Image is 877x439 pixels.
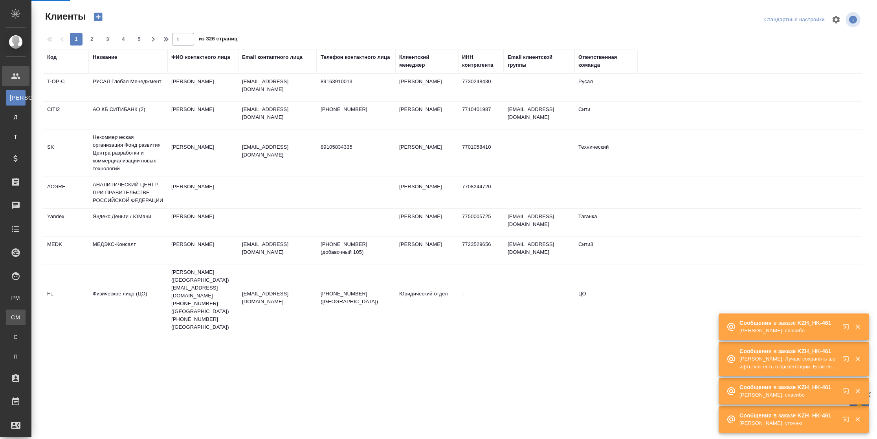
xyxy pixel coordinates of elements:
[6,129,26,145] a: Т
[395,286,458,313] td: Юридический отдел
[167,237,238,264] td: [PERSON_NAME]
[739,327,838,335] p: [PERSON_NAME]: спасибо
[395,179,458,206] td: [PERSON_NAME]
[838,412,857,430] button: Открыть в новой вкладке
[739,419,838,427] p: [PERSON_NAME]: уточню
[762,14,827,26] div: split button
[167,264,238,335] td: [PERSON_NAME] ([GEOGRAPHIC_DATA]) [EMAIL_ADDRESS][DOMAIN_NAME] [PHONE_NUMBER] ([GEOGRAPHIC_DATA])...
[10,353,22,361] span: П
[101,35,114,43] span: 3
[574,102,637,129] td: Сити
[395,74,458,101] td: [PERSON_NAME]
[10,133,22,141] span: Т
[242,290,313,306] p: [EMAIL_ADDRESS][DOMAIN_NAME]
[6,109,26,125] a: Д
[321,143,391,151] p: 89105834335
[395,102,458,129] td: [PERSON_NAME]
[321,106,391,113] p: [PHONE_NUMBER]
[89,286,167,313] td: Физическое лицо (ЦО)
[101,33,114,46] button: 3
[739,347,838,355] p: Сообщения в заказе KZH_HK-461
[838,351,857,370] button: Открыть в новой вкладке
[133,35,145,43] span: 5
[504,237,574,264] td: [EMAIL_ADDRESS][DOMAIN_NAME]
[321,290,391,306] p: [PHONE_NUMBER] ([GEOGRAPHIC_DATA])
[167,139,238,167] td: [PERSON_NAME]
[117,35,130,43] span: 4
[199,34,237,46] span: из 326 страниц
[6,349,26,364] a: П
[574,286,637,313] td: ЦО
[43,10,86,23] span: Клиенты
[574,209,637,236] td: Таганка
[171,53,230,61] div: ФИО контактного лица
[578,53,633,69] div: Ответственная команда
[6,310,26,325] a: CM
[508,53,571,69] div: Email клиентской группы
[43,237,89,264] td: MEDK
[89,10,108,24] button: Создать
[167,179,238,206] td: [PERSON_NAME]
[47,53,57,61] div: Код
[458,179,504,206] td: 7708244720
[321,78,391,86] p: 89163910013
[43,102,89,129] td: CITI2
[89,74,167,101] td: РУСАЛ Глобал Менеджмент
[89,237,167,264] td: МЕДЭКС-Консалт
[10,333,22,341] span: С
[43,286,89,313] td: FL
[458,139,504,167] td: 7701058410
[458,237,504,264] td: 7723529656
[86,33,98,46] button: 2
[242,106,313,121] p: [EMAIL_ADDRESS][DOMAIN_NAME]
[462,53,500,69] div: ИНН контрагента
[43,209,89,236] td: Yandex
[399,53,454,69] div: Клиентский менеджер
[93,53,117,61] div: Название
[395,139,458,167] td: [PERSON_NAME]
[739,391,838,399] p: [PERSON_NAME]: спасибо
[10,294,22,302] span: PM
[10,94,22,102] span: [PERSON_NAME]
[458,286,504,313] td: -
[43,74,89,101] td: T-OP-C
[838,383,857,402] button: Открыть в новой вкладке
[739,383,838,391] p: Сообщения в заказе KZH_HK-461
[10,113,22,121] span: Д
[504,209,574,236] td: [EMAIL_ADDRESS][DOMAIN_NAME]
[242,240,313,256] p: [EMAIL_ADDRESS][DOMAIN_NAME]
[321,240,391,256] p: [PHONE_NUMBER] (добавочный 105)
[574,237,637,264] td: Сити3
[133,33,145,46] button: 5
[321,53,390,61] div: Телефон контактного лица
[242,53,303,61] div: Email контактного лица
[458,209,504,236] td: 7750005725
[849,355,866,362] button: Закрыть
[739,319,838,327] p: Сообщения в заказе KZH_HK-461
[574,139,637,167] td: Технический
[242,78,313,93] p: [EMAIL_ADDRESS][DOMAIN_NAME]
[167,74,238,101] td: [PERSON_NAME]
[838,319,857,338] button: Открыть в новой вкладке
[89,102,167,129] td: АО КБ СИТИБАНК (2)
[43,179,89,206] td: ACGRF
[167,209,238,236] td: [PERSON_NAME]
[117,33,130,46] button: 4
[574,74,637,101] td: Русал
[849,323,866,330] button: Закрыть
[846,12,862,27] span: Посмотреть информацию
[827,10,846,29] span: Настроить таблицу
[458,74,504,101] td: 7730248430
[6,290,26,306] a: PM
[458,102,504,129] td: 7710401987
[395,209,458,236] td: [PERSON_NAME]
[504,102,574,129] td: [EMAIL_ADDRESS][DOMAIN_NAME]
[167,102,238,129] td: [PERSON_NAME]
[6,90,26,106] a: [PERSON_NAME]
[739,355,838,371] p: [PERSON_NAME]: Лучше сохранять шрифты как есть в презентации. Если есть критические моменты, и не...
[89,129,167,177] td: Некоммерческая организация Фонд развития Центра разработки и коммерциализации новых технологий
[242,143,313,159] p: [EMAIL_ADDRESS][DOMAIN_NAME]
[6,329,26,345] a: С
[395,237,458,264] td: [PERSON_NAME]
[10,313,22,321] span: CM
